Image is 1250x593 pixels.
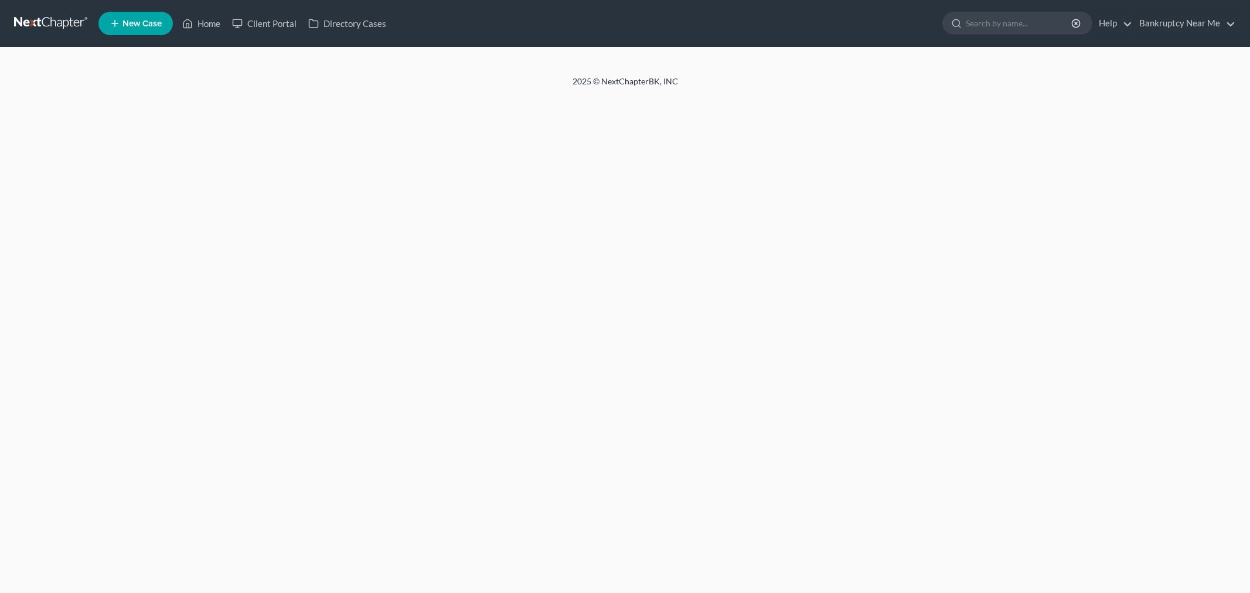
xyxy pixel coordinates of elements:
[291,76,959,97] div: 2025 © NextChapterBK, INC
[966,12,1073,34] input: Search by name...
[226,13,302,34] a: Client Portal
[1093,13,1132,34] a: Help
[302,13,392,34] a: Directory Cases
[176,13,226,34] a: Home
[122,19,162,28] span: New Case
[1133,13,1235,34] a: Bankruptcy Near Me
